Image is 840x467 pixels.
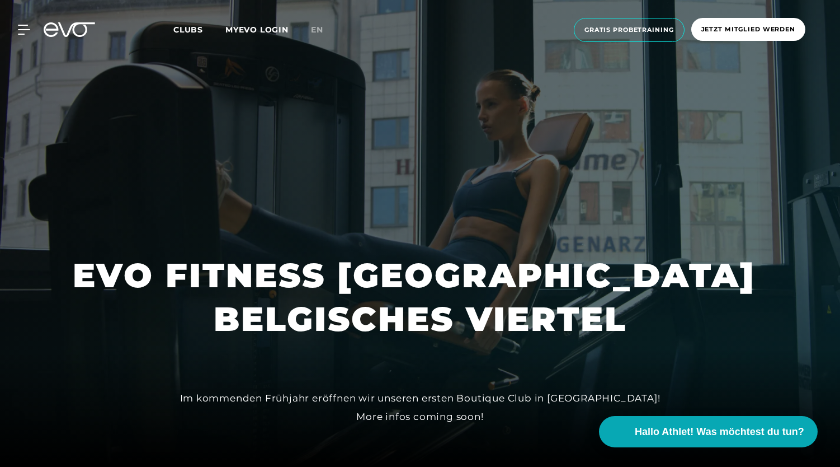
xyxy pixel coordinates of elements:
div: Im kommenden Frühjahr eröffnen wir unseren ersten Boutique Club in [GEOGRAPHIC_DATA]! More infos ... [168,389,672,426]
a: Jetzt Mitglied werden [688,18,809,42]
span: Gratis Probetraining [584,25,674,35]
span: Hallo Athlet! Was möchtest du tun? [635,424,804,440]
span: Clubs [173,25,203,35]
h1: EVO FITNESS [GEOGRAPHIC_DATA] BELGISCHES VIERTEL [73,254,767,341]
a: Clubs [173,24,225,35]
a: Gratis Probetraining [570,18,688,42]
button: Hallo Athlet! Was möchtest du tun? [599,416,818,447]
a: en [311,24,337,36]
span: en [311,25,323,35]
span: Jetzt Mitglied werden [701,25,795,34]
a: MYEVO LOGIN [225,25,289,35]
